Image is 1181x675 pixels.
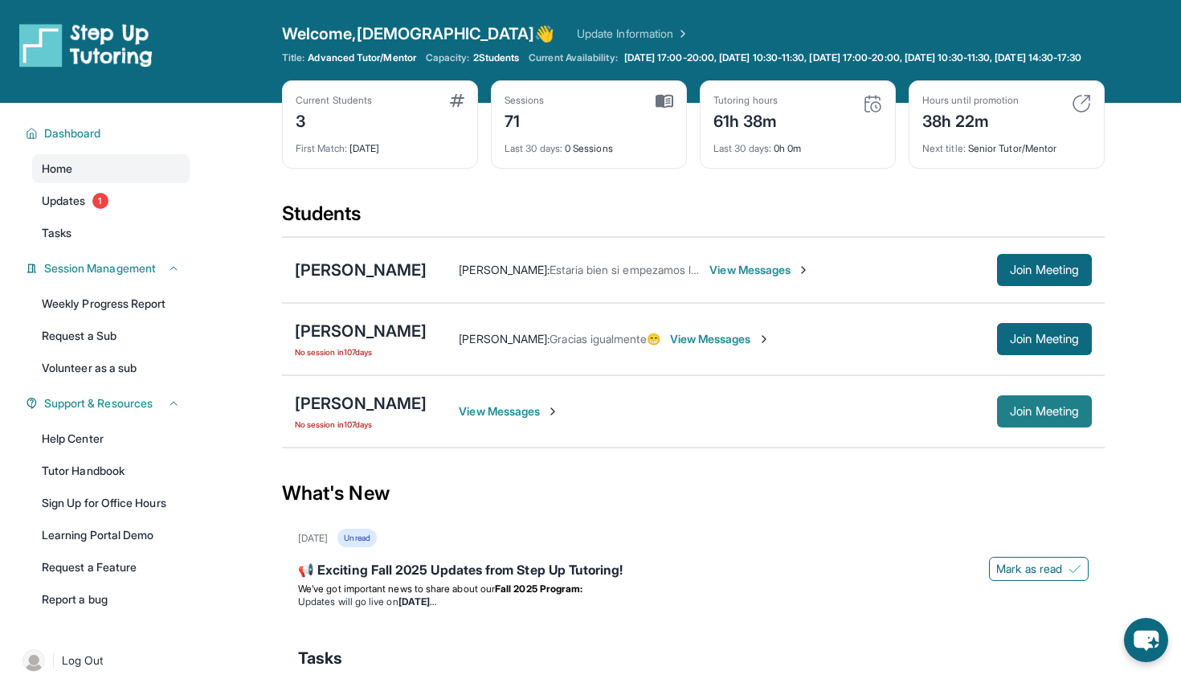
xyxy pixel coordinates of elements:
[337,529,376,547] div: Unread
[398,595,436,607] strong: [DATE]
[295,392,427,415] div: [PERSON_NAME]
[42,193,86,209] span: Updates
[459,332,550,346] span: [PERSON_NAME] :
[1072,94,1091,113] img: card
[863,94,882,113] img: card
[450,94,464,107] img: card
[298,532,328,545] div: [DATE]
[32,186,190,215] a: Updates1
[32,289,190,318] a: Weekly Progress Report
[44,260,156,276] span: Session Management
[1124,618,1168,662] button: chat-button
[51,651,55,670] span: |
[282,201,1105,236] div: Students
[296,94,372,107] div: Current Students
[32,489,190,517] a: Sign Up for Office Hours
[459,403,559,419] span: View Messages
[44,125,101,141] span: Dashboard
[426,51,470,64] span: Capacity:
[38,125,180,141] button: Dashboard
[473,51,520,64] span: 2 Students
[546,405,559,418] img: Chevron-Right
[505,94,545,107] div: Sessions
[577,26,689,42] a: Update Information
[656,94,673,108] img: card
[997,323,1092,355] button: Join Meeting
[922,107,1019,133] div: 38h 22m
[295,259,427,281] div: [PERSON_NAME]
[308,51,415,64] span: Advanced Tutor/Mentor
[709,262,810,278] span: View Messages
[505,133,673,155] div: 0 Sessions
[38,260,180,276] button: Session Management
[38,395,180,411] button: Support & Resources
[32,553,190,582] a: Request a Feature
[32,219,190,247] a: Tasks
[621,51,1085,64] a: [DATE] 17:00-20:00, [DATE] 10:30-11:30, [DATE] 17:00-20:00, [DATE] 10:30-11:30, [DATE] 14:30-17:30
[505,107,545,133] div: 71
[282,51,304,64] span: Title:
[922,133,1091,155] div: Senior Tutor/Mentor
[505,142,562,154] span: Last 30 days :
[32,521,190,550] a: Learning Portal Demo
[32,456,190,485] a: Tutor Handbook
[529,51,617,64] span: Current Availability:
[758,333,770,346] img: Chevron-Right
[282,458,1105,529] div: What's New
[1010,334,1079,344] span: Join Meeting
[298,560,1089,583] div: 📢 Exciting Fall 2025 Updates from Step Up Tutoring!
[32,321,190,350] a: Request a Sub
[673,26,689,42] img: Chevron Right
[922,94,1019,107] div: Hours until promotion
[997,254,1092,286] button: Join Meeting
[298,595,1089,608] li: Updates will go live on
[624,51,1082,64] span: [DATE] 17:00-20:00, [DATE] 10:30-11:30, [DATE] 17:00-20:00, [DATE] 10:30-11:30, [DATE] 14:30-17:30
[1010,407,1079,416] span: Join Meeting
[295,320,427,342] div: [PERSON_NAME]
[19,22,153,67] img: logo
[670,331,770,347] span: View Messages
[42,161,72,177] span: Home
[459,263,550,276] span: [PERSON_NAME] :
[298,583,495,595] span: We’ve got important news to share about our
[298,647,342,669] span: Tasks
[550,263,845,276] span: Estaria bien si empezamos las classes hoy jueves a las 7 ?
[296,142,347,154] span: First Match :
[92,193,108,209] span: 1
[296,107,372,133] div: 3
[295,418,427,431] span: No session in 107 days
[550,332,660,346] span: Gracias igualmente😁
[22,649,45,672] img: user-img
[296,133,464,155] div: [DATE]
[495,583,582,595] strong: Fall 2025 Program:
[713,107,778,133] div: 61h 38m
[295,346,427,358] span: No session in 107 days
[997,395,1092,427] button: Join Meeting
[1069,562,1081,575] img: Mark as read
[797,264,810,276] img: Chevron-Right
[32,424,190,453] a: Help Center
[282,22,554,45] span: Welcome, [DEMOGRAPHIC_DATA] 👋
[42,225,72,241] span: Tasks
[713,133,882,155] div: 0h 0m
[44,395,153,411] span: Support & Resources
[713,142,771,154] span: Last 30 days :
[996,561,1062,577] span: Mark as read
[922,142,966,154] span: Next title :
[32,154,190,183] a: Home
[62,652,104,669] span: Log Out
[713,94,778,107] div: Tutoring hours
[1010,265,1079,275] span: Join Meeting
[989,557,1089,581] button: Mark as read
[32,585,190,614] a: Report a bug
[32,354,190,382] a: Volunteer as a sub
